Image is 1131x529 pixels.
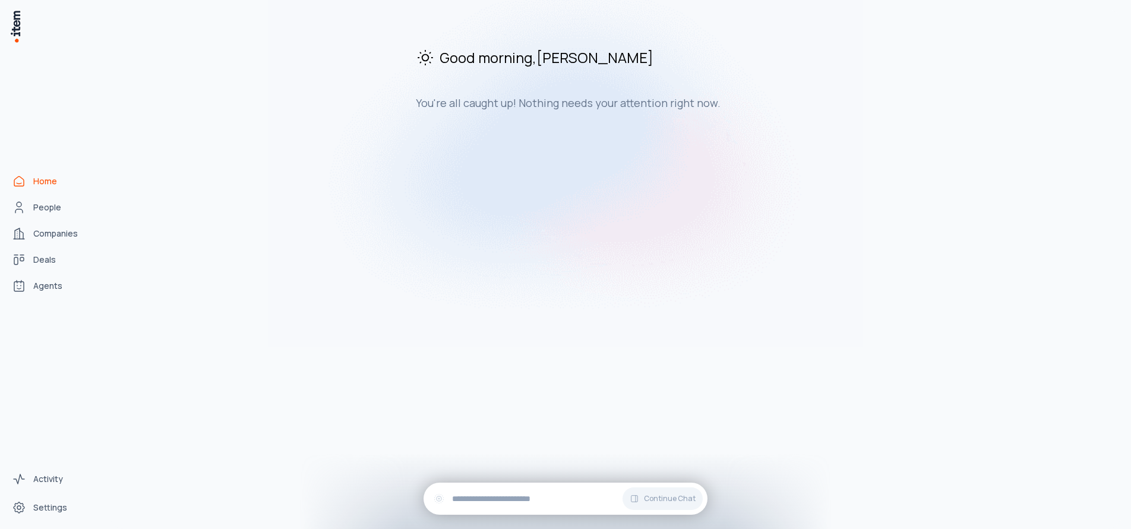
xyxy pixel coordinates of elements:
[7,169,97,193] a: Home
[7,196,97,219] a: People
[644,494,696,503] span: Continue Chat
[7,274,97,298] a: Agents
[33,201,61,213] span: People
[7,222,97,245] a: Companies
[33,228,78,240] span: Companies
[7,248,97,272] a: Deals
[7,496,97,519] a: Settings
[7,467,97,491] a: Activity
[424,483,707,515] div: Continue Chat
[416,48,815,67] h2: Good morning , [PERSON_NAME]
[33,502,67,514] span: Settings
[33,280,62,292] span: Agents
[33,473,63,485] span: Activity
[623,487,703,510] button: Continue Chat
[33,254,56,266] span: Deals
[33,175,57,187] span: Home
[10,10,21,43] img: Item Brain Logo
[416,96,815,110] h3: You're all caught up! Nothing needs your attention right now.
